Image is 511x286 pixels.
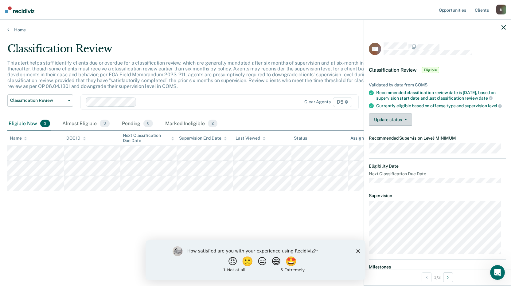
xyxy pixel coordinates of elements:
dt: Next Classification Due Date [369,171,506,177]
div: Currently eligible based on offense type and supervision [376,103,506,109]
div: Status [294,136,307,141]
div: Pending [121,117,154,131]
div: Marked Ineligible [164,117,219,131]
span: 0 [143,120,153,128]
div: Classification Review [7,42,391,60]
dt: Supervision [369,193,506,198]
span: D5 [333,97,352,107]
p: This alert helps staff identify clients due or overdue for a classification review, which are gen... [7,60,384,89]
span: date [479,96,492,101]
iframe: Survey by Kim from Recidiviz [146,240,365,280]
span: 3 [40,120,50,128]
button: Previous Opportunity [422,272,431,282]
div: DOC ID [66,136,86,141]
span: Eligible [422,67,439,73]
iframe: Intercom live chat [490,265,505,280]
div: Classification ReviewEligible [364,60,511,80]
dt: Eligibility Date [369,164,506,169]
span: 3 [100,120,110,128]
div: N [496,5,506,14]
span: Classification Review [10,98,65,103]
div: 1 / 3 [364,269,511,285]
div: Recommended classification review date is [DATE], based on supervision start date and last classi... [376,90,506,101]
a: Home [7,27,504,33]
img: Recidiviz [5,6,34,13]
dt: Milestones [369,264,506,270]
div: Clear agents [304,99,330,105]
span: level [488,103,502,108]
button: Update status [369,113,412,126]
div: Assigned to [350,136,379,141]
div: Last Viewed [236,136,265,141]
div: Validated by data from COMS [369,82,506,88]
span: Classification Review [369,67,417,73]
span: • [434,136,435,141]
div: Almost Eligible [61,117,111,131]
div: Eligible Now [7,117,51,131]
span: 2 [208,120,217,128]
div: Name [10,136,27,141]
button: Next Opportunity [443,272,453,282]
div: Next Classification Due Date [123,133,174,143]
div: Supervision End Date [179,136,227,141]
dt: Recommended Supervision Level MINIMUM [369,136,506,141]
